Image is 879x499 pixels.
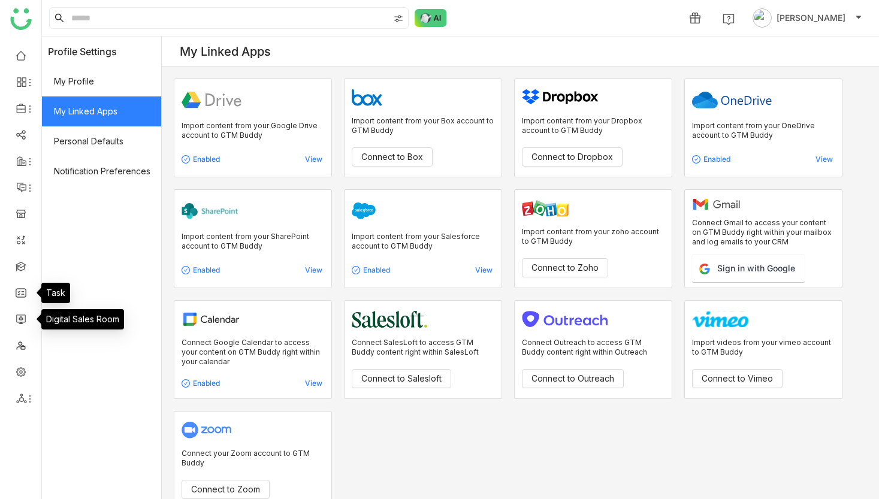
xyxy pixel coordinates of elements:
[522,369,624,388] button: Connect to Outreach
[522,338,664,357] p: Connect Outreach to access GTM Buddy content right within Outreach
[522,227,664,246] p: Import content from your zoho account to GTM Buddy
[394,14,403,23] img: search-type.svg
[777,11,845,25] span: [PERSON_NAME]
[723,13,735,25] img: help.svg
[42,126,161,156] span: Personal Defaults
[522,258,608,277] button: Connect to Zoho
[692,92,772,108] img: onedrive.svg
[352,147,433,167] button: Connect to Box
[352,202,376,219] img: salesforce.svg
[522,147,623,167] button: Connect to Dropbox
[361,372,442,385] span: Connect to Salesloft
[692,338,835,357] p: Import videos from your vimeo account to GTM Buddy
[352,338,494,357] p: Connect SalesLoft to access GTM Buddy content right within SalesLoft
[692,311,749,328] img: vimeo.svg
[252,379,323,388] div: View
[763,155,833,164] div: View
[531,261,599,274] span: Connect to Zoho
[361,150,423,164] span: Connect to Box
[415,9,447,27] img: ask-buddy-normal.svg
[522,200,569,217] img: zoho.svg
[191,483,260,496] span: Connect to Zoom
[522,116,664,135] p: Import content from your Dropbox account to GTM Buddy
[182,311,241,328] img: google-calendar.svg
[522,89,599,106] img: dropbox.svg
[180,44,271,59] div: My Linked Apps
[352,116,494,135] p: Import content from your Box account to GTM Buddy
[182,92,241,108] img: google-drive.svg
[522,311,609,328] img: outreach.svg
[42,66,161,96] span: My Profile
[352,369,451,388] button: Connect to Salesloft
[42,156,161,186] span: Notification Preferences
[692,369,783,388] button: Connect to Vimeo
[252,155,323,164] div: View
[352,89,382,106] img: box.svg
[42,37,161,66] header: Profile Settings
[182,449,324,468] p: Connect your Zoom account to GTM Buddy
[182,338,324,367] p: Connect Google Calendar to access your content on GTM Buddy right within your calendar
[531,372,614,385] span: Connect to Outreach
[692,255,805,282] button: Sign in with Google
[252,265,323,275] div: View
[692,121,835,140] p: Import content from your OneDrive account to GTM Buddy
[692,218,835,247] p: Connect Gmail to access your content on GTM Buddy right within your mailbox and log emails to you...
[41,309,124,329] div: Digital Sales Room
[531,150,613,164] span: Connect to Dropbox
[352,265,422,275] div: Enabled
[182,265,252,275] div: Enabled
[10,8,32,30] img: logo
[182,480,270,499] button: Connect to Zoom
[422,265,493,275] div: View
[352,311,427,328] img: salesloft.svg
[182,202,238,219] img: sharepoint.svg
[750,8,865,28] button: [PERSON_NAME]
[182,422,232,438] img: zoom-user.svg
[702,372,773,385] span: Connect to Vimeo
[692,196,741,213] img: gmail.svg
[182,379,252,388] div: Enabled
[692,155,763,164] div: Enabled
[182,121,324,140] p: Import content from your Google Drive account to GTM Buddy
[42,96,161,126] span: My Linked Apps
[182,232,324,251] p: Import content from your SharePoint account to GTM Buddy
[352,232,494,251] p: Import content from your Salesforce account to GTM Buddy
[182,155,252,164] div: Enabled
[753,8,772,28] img: avatar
